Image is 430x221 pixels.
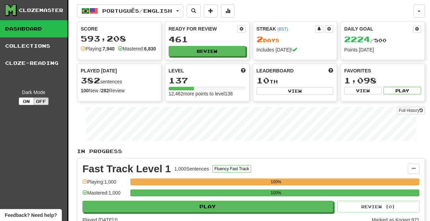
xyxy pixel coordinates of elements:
div: 137 [169,76,246,85]
div: 593,208 [81,34,158,43]
span: / 500 [344,37,387,43]
span: 10 [257,75,270,85]
div: Fast Track Level 1 [82,164,171,174]
a: Full History [397,107,425,114]
div: 1,098 [344,76,421,85]
span: Open feedback widget [5,212,57,219]
span: This week in points, UTC [328,67,333,74]
div: Ready for Review [169,25,237,32]
strong: 282 [101,88,109,93]
div: 1,000 Sentences [174,165,209,172]
div: Mastered: 1,000 [82,189,127,201]
div: th [257,76,334,85]
div: Clozemaster [19,7,63,14]
button: Play [383,87,421,94]
span: Score more points to level up [241,67,246,74]
div: 12,462 more points to level 138 [169,90,246,97]
span: Played [DATE] [81,67,117,74]
span: Português / English [102,8,172,14]
div: Playing: [81,45,115,52]
strong: 100 [81,88,89,93]
div: Includes [DATE]! [257,46,334,53]
div: New / Review [81,87,158,94]
div: 100% [132,189,419,196]
div: sentences [81,76,158,85]
button: Add sentence to collection [204,4,218,18]
strong: 6,830 [144,46,156,51]
button: Português/English [77,4,183,18]
button: Review [169,46,246,56]
div: Dark Mode [5,89,62,96]
span: 2224 [344,34,370,44]
strong: 7,940 [103,46,115,51]
button: Review (0) [337,201,419,212]
div: Streak [257,25,315,32]
button: More stats [221,4,235,18]
p: In Progress [77,148,425,155]
div: 461 [169,35,246,44]
span: 2 [257,34,263,44]
div: Playing: 1,000 [82,178,127,190]
div: 100% [132,178,419,185]
button: On [19,97,34,105]
button: Off [34,97,49,105]
div: Points [DATE] [344,46,421,53]
div: Mastered: [118,45,156,52]
div: Day s [257,35,334,44]
div: Daily Goal [344,25,413,33]
span: Level [169,67,184,74]
a: (BST) [277,27,288,32]
button: View [344,87,382,94]
div: Score [81,25,158,32]
div: Favorites [344,67,421,74]
button: Fluency Fast Track [212,165,251,173]
button: Play [82,201,333,212]
button: Search sentences [187,4,200,18]
button: View [257,87,334,95]
span: Leaderboard [257,67,294,74]
span: 382 [81,75,100,85]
